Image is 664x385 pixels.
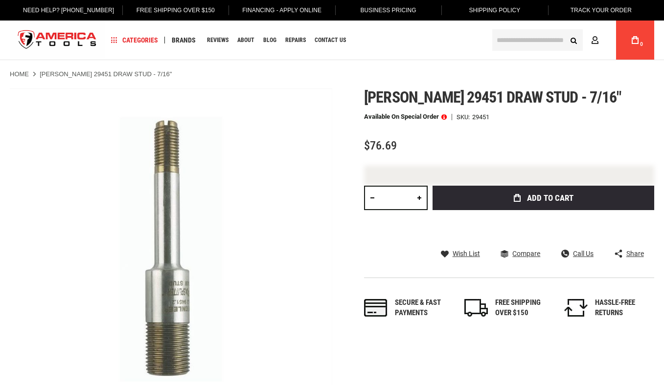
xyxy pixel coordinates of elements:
div: HASSLE-FREE RETURNS [595,298,654,319]
span: Contact Us [315,37,346,43]
a: About [233,34,259,47]
a: Contact Us [310,34,350,47]
strong: [PERSON_NAME] 29451 DRAW STUD - 7/16" [40,70,172,78]
a: Brands [167,34,200,47]
span: Compare [512,250,540,257]
span: [PERSON_NAME] 29451 draw stud - 7/16" [364,88,620,107]
a: Compare [501,249,540,258]
span: 0 [640,42,643,47]
span: Shipping Policy [469,7,521,14]
div: 29451 [472,114,489,120]
strong: SKU [457,114,472,120]
a: Blog [259,34,281,47]
span: Blog [263,37,276,43]
a: Home [10,70,29,79]
a: Categories [107,34,162,47]
a: Reviews [203,34,233,47]
button: Add to Cart [433,186,654,210]
span: Reviews [207,37,229,43]
span: About [237,37,254,43]
a: Call Us [561,249,594,258]
a: store logo [10,22,105,59]
a: Repairs [281,34,310,47]
p: Available on Special Order [364,113,447,120]
div: FREE SHIPPING OVER $150 [495,298,554,319]
a: 0 [626,21,644,60]
span: $76.69 [364,139,397,152]
span: Repairs [285,37,306,43]
button: Search [564,31,583,49]
span: Share [626,250,644,257]
img: shipping [464,299,488,317]
a: Wish List [441,249,480,258]
img: returns [564,299,588,317]
img: payments [364,299,388,317]
img: America Tools [10,22,105,59]
span: Call Us [573,250,594,257]
div: Secure & fast payments [395,298,454,319]
span: Brands [172,37,196,43]
span: Categories [111,37,158,43]
span: Add to Cart [527,194,573,202]
span: Wish List [453,250,480,257]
